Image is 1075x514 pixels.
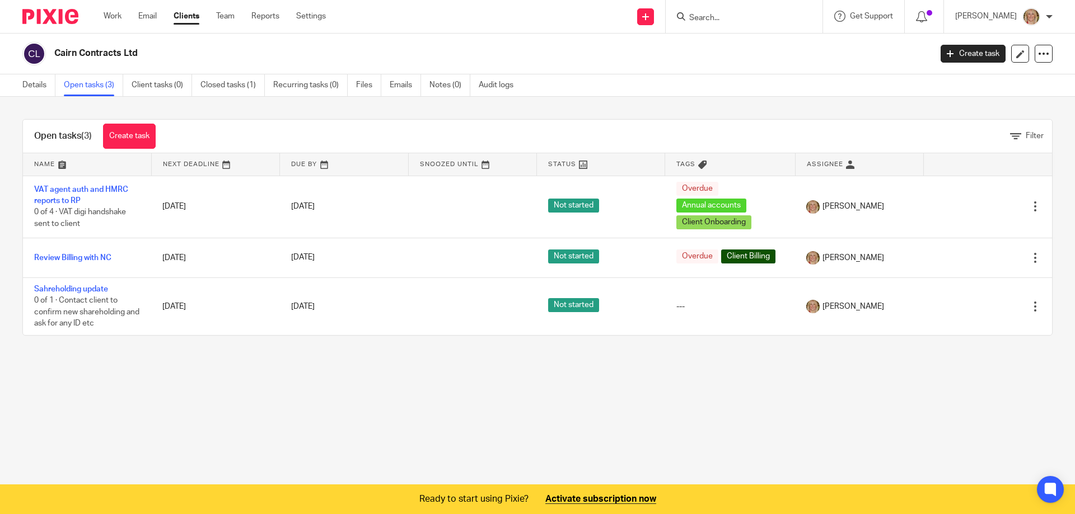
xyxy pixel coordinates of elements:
span: [DATE] [291,202,315,210]
a: Work [104,11,121,22]
span: Client Onboarding [676,215,751,229]
td: [DATE] [151,176,279,238]
span: Status [548,161,576,167]
span: Filter [1026,132,1044,140]
a: Details [22,74,55,96]
img: Pixie [22,9,78,24]
span: [DATE] [291,303,315,310]
span: Get Support [850,12,893,20]
a: Email [138,11,157,22]
span: Overdue [676,249,718,263]
span: Client Billing [721,249,775,263]
span: [DATE] [291,254,315,262]
span: Tags [676,161,695,167]
span: 0 of 1 · Contact client to confirm new shareholding and ask for any ID etc [34,297,139,328]
img: JW%20photo.JPG [806,300,820,313]
a: Files [356,74,381,96]
span: Not started [548,298,599,312]
a: Create task [103,124,156,149]
a: Closed tasks (1) [200,74,265,96]
a: Reports [251,11,279,22]
a: Create task [941,45,1006,63]
span: Not started [548,199,599,213]
a: VAT agent auth and HMRC reports to RP [34,186,128,205]
a: Recurring tasks (0) [273,74,348,96]
img: svg%3E [22,42,46,65]
h2: Cairn Contracts Ltd [54,48,750,59]
span: Snoozed Until [420,161,479,167]
a: Settings [296,11,326,22]
span: [PERSON_NAME] [822,201,884,212]
p: [PERSON_NAME] [955,11,1017,22]
h1: Open tasks [34,130,92,142]
div: --- [676,301,784,312]
img: JW%20photo.JPG [806,251,820,265]
input: Search [688,13,789,23]
span: Annual accounts [676,199,746,213]
a: Client tasks (0) [132,74,192,96]
span: 0 of 4 · VAT digi handshake sent to client [34,209,126,228]
a: Review Billing with NC [34,254,111,262]
a: Emails [390,74,421,96]
span: Overdue [676,182,718,196]
span: (3) [81,131,92,140]
a: Clients [174,11,199,22]
a: Notes (0) [429,74,470,96]
a: Open tasks (3) [64,74,123,96]
a: Audit logs [479,74,522,96]
span: [PERSON_NAME] [822,252,884,263]
td: [DATE] [151,238,279,277]
img: JW%20photo.JPG [1022,8,1040,26]
span: [PERSON_NAME] [822,301,884,312]
td: [DATE] [151,277,279,335]
span: Not started [548,249,599,263]
img: JW%20photo.JPG [806,200,820,214]
a: Team [216,11,235,22]
a: Sahreholding update [34,285,108,293]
